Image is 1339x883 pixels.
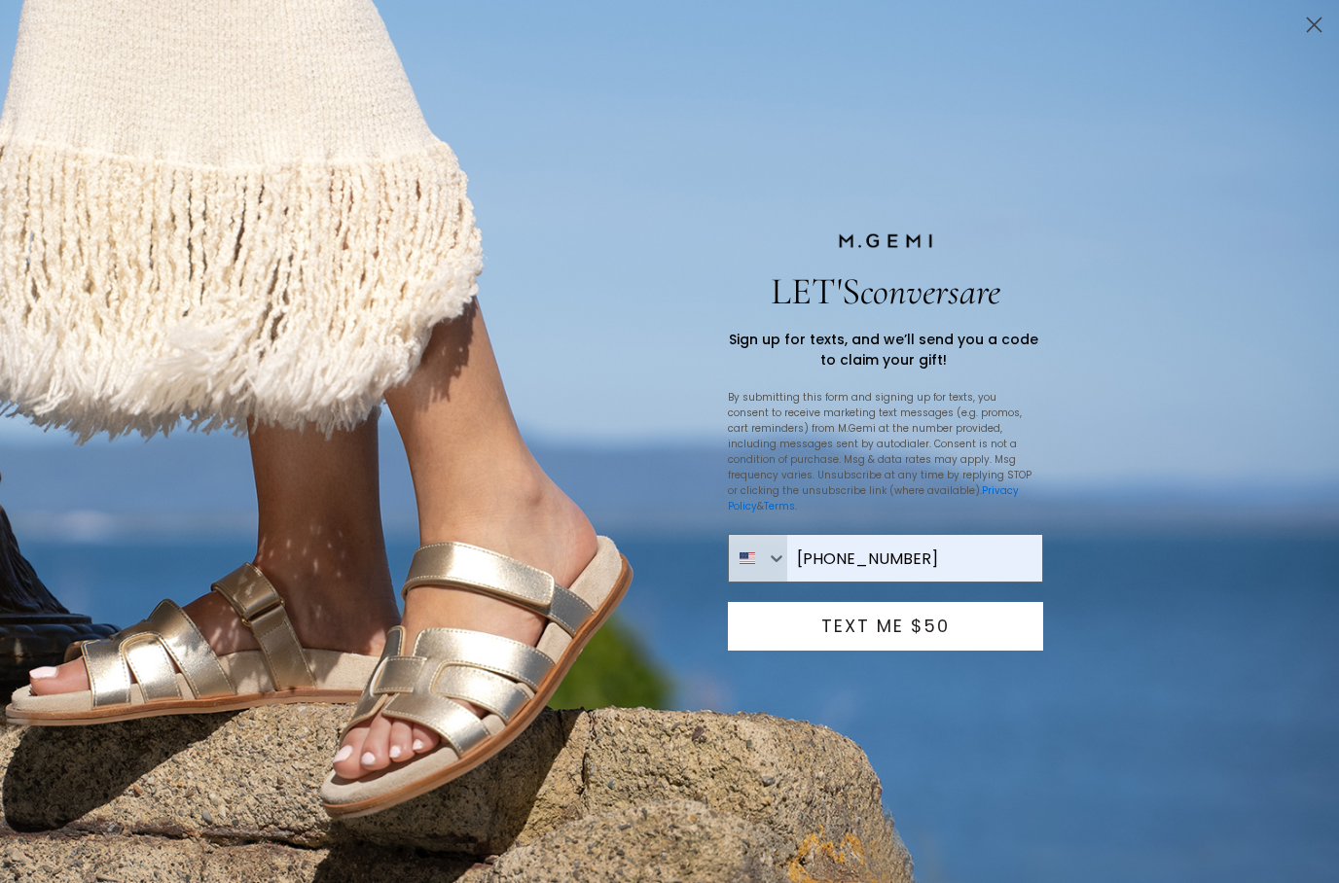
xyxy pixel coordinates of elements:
button: TEXT ME $50 [728,602,1043,651]
p: By submitting this form and signing up for texts, you consent to receive marketing text messages ... [728,390,1039,514]
button: Close dialog [1297,8,1331,42]
img: United States [740,550,755,566]
span: conversare [860,268,1000,314]
button: Search Countries [729,535,787,582]
span: Sign up for texts, and we’ll send you a code to claim your gift! [729,330,1038,370]
input: Phone Number [787,535,1042,582]
a: Terms [764,499,795,513]
span: LET'S [771,268,1000,314]
img: M.Gemi [837,232,934,250]
a: Privacy Policy [728,483,1019,513]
